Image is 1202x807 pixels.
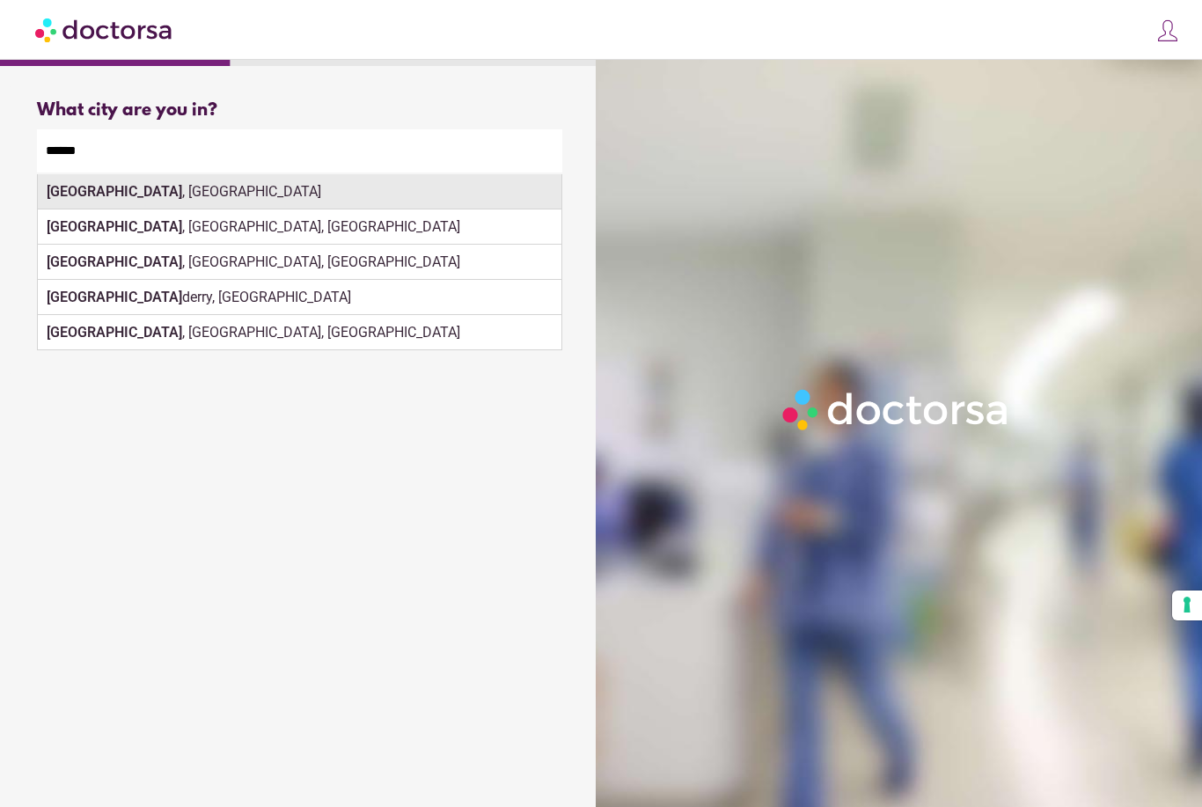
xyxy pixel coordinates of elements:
button: Your consent preferences for tracking technologies [1172,591,1202,620]
strong: [GEOGRAPHIC_DATA] [47,324,182,341]
div: , [GEOGRAPHIC_DATA] [38,174,561,209]
img: Doctorsa.com [35,10,174,49]
img: Logo-Doctorsa-trans-White-partial-flat.png [776,383,1016,437]
strong: [GEOGRAPHIC_DATA] [47,253,182,270]
strong: [GEOGRAPHIC_DATA] [47,183,182,200]
div: Make sure the city you pick is where you need assistance. [37,172,562,211]
strong: [GEOGRAPHIC_DATA] [47,218,182,235]
strong: [GEOGRAPHIC_DATA] [47,289,182,305]
div: What city are you in? [37,100,562,121]
div: , [GEOGRAPHIC_DATA], [GEOGRAPHIC_DATA] [38,209,561,245]
div: derry, [GEOGRAPHIC_DATA] [38,280,561,315]
div: , [GEOGRAPHIC_DATA], [GEOGRAPHIC_DATA] [38,245,561,280]
div: , [GEOGRAPHIC_DATA], [GEOGRAPHIC_DATA] [38,315,561,350]
img: icons8-customer-100.png [1155,18,1180,43]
